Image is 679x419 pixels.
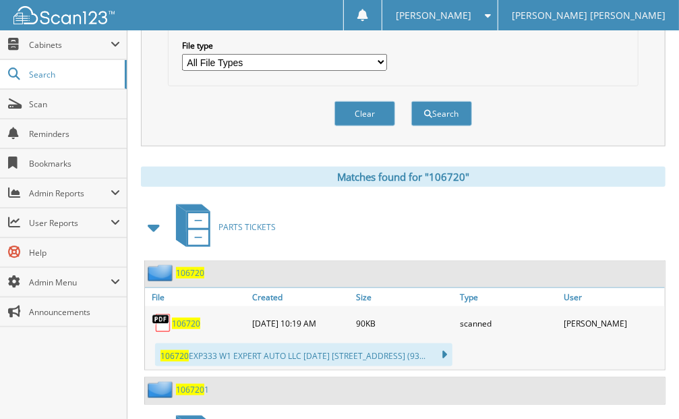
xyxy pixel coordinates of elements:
[160,350,189,362] span: 106720
[249,310,353,337] div: [DATE] 10:19 AM
[182,40,387,51] label: File type
[353,288,456,306] a: Size
[334,101,395,126] button: Clear
[141,167,666,187] div: Matches found for "106720"
[13,6,115,24] img: scan123-logo-white.svg
[176,267,204,279] a: 106720
[29,217,111,229] span: User Reports
[29,39,111,51] span: Cabinets
[29,277,111,288] span: Admin Menu
[155,343,452,366] div: EXP333 W1 EXPERT AUTO LLC [DATE] [STREET_ADDRESS] (93...
[561,310,665,337] div: [PERSON_NAME]
[29,99,120,110] span: Scan
[29,69,118,80] span: Search
[29,188,111,199] span: Admin Reports
[561,288,665,306] a: User
[249,288,353,306] a: Created
[176,384,204,395] span: 106720
[612,354,679,419] iframe: Chat Widget
[29,306,120,318] span: Announcements
[152,313,172,333] img: PDF.png
[29,247,120,258] span: Help
[29,158,120,169] span: Bookmarks
[457,310,561,337] div: scanned
[457,288,561,306] a: Type
[148,381,176,398] img: folder2.png
[353,310,456,337] div: 90KB
[396,11,471,20] span: [PERSON_NAME]
[512,11,666,20] span: [PERSON_NAME] [PERSON_NAME]
[148,264,176,281] img: folder2.png
[411,101,472,126] button: Search
[172,318,200,329] a: 106720
[168,200,276,254] a: PARTS TICKETS
[29,128,120,140] span: Reminders
[218,221,276,233] span: PARTS TICKETS
[145,288,249,306] a: File
[176,384,209,395] a: 1067201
